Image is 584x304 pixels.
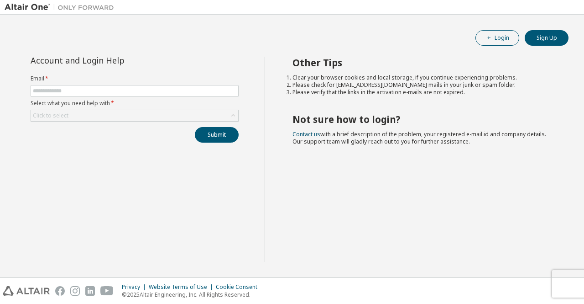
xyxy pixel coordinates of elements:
li: Please verify that the links in the activation e-mails are not expired. [292,89,553,96]
img: youtube.svg [100,286,114,296]
h2: Not sure how to login? [292,113,553,125]
li: Please check for [EMAIL_ADDRESS][DOMAIN_NAME] mails in your junk or spam folder. [292,81,553,89]
div: Click to select [31,110,238,121]
label: Email [31,75,239,82]
div: Cookie Consent [216,283,263,291]
p: © 2025 Altair Engineering, Inc. All Rights Reserved. [122,291,263,299]
img: linkedin.svg [85,286,95,296]
label: Select what you need help with [31,100,239,107]
div: Account and Login Help [31,57,197,64]
li: Clear your browser cookies and local storage, if you continue experiencing problems. [292,74,553,81]
a: Contact us [292,130,320,138]
img: Altair One [5,3,119,12]
span: with a brief description of the problem, your registered e-mail id and company details. Our suppo... [292,130,546,145]
div: Website Terms of Use [149,283,216,291]
button: Submit [195,127,239,143]
img: facebook.svg [55,286,65,296]
h2: Other Tips [292,57,553,69]
button: Login [475,30,519,46]
img: altair_logo.svg [3,286,50,296]
div: Privacy [122,283,149,291]
img: instagram.svg [70,286,80,296]
div: Click to select [33,112,68,119]
button: Sign Up [525,30,568,46]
